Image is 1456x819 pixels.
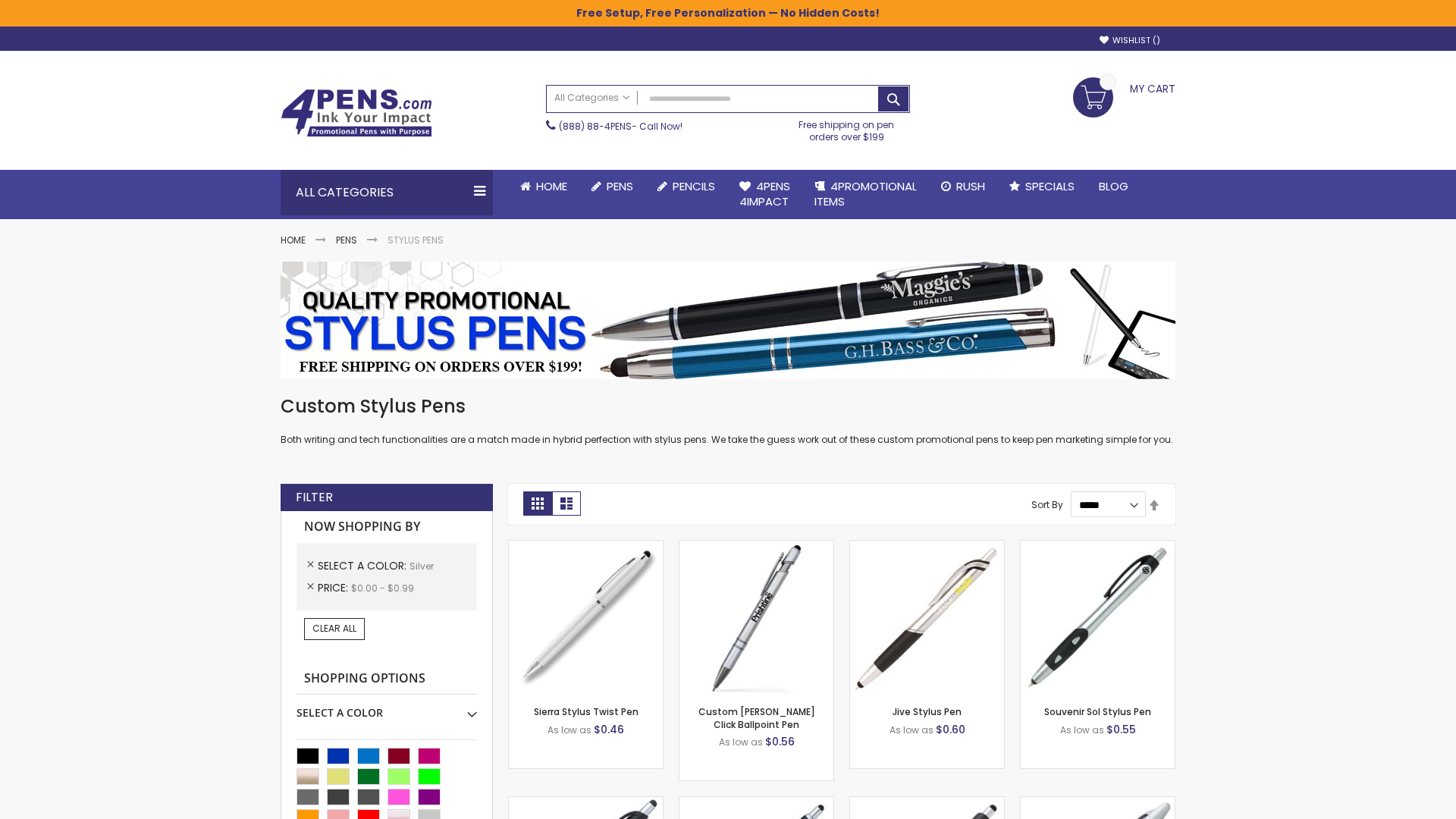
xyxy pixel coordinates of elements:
[802,170,929,219] a: 4PROMOTIONALITEMS
[534,705,639,718] a: Sierra Stylus Twist Pen
[1021,541,1175,695] img: Souvenir Sol Stylus Pen-Silver
[1100,35,1160,46] a: Wishlist
[281,394,1175,447] div: Both writing and tech functionalities are a match made in hybrid perfection with stylus pens. We ...
[673,178,715,194] span: Pencils
[1025,178,1075,194] span: Specials
[814,178,917,209] span: 4PROMOTIONAL ITEMS
[388,234,444,246] strong: Stylus Pens
[893,705,962,718] a: Jive Stylus Pen
[698,705,815,730] a: Custom [PERSON_NAME] Click Ballpoint Pen
[1031,498,1063,511] label: Sort By
[607,178,633,194] span: Pens
[936,722,965,737] span: $0.60
[554,92,630,104] span: All Categories
[536,178,567,194] span: Home
[679,796,833,809] a: Epiphany Stylus Pens-Silver
[594,722,624,737] span: $0.46
[509,541,663,695] img: Stypen-35-Silver
[297,511,477,543] strong: Now Shopping by
[1021,540,1175,553] a: Souvenir Sol Stylus Pen-Silver
[1060,723,1104,736] span: As low as
[281,89,432,137] img: 4Pens Custom Pens and Promotional Products
[409,560,434,573] span: Silver
[509,796,663,809] a: React Stylus Grip Pen-Silver
[318,580,351,595] span: Price
[679,541,833,695] img: Custom Alex II Click Ballpoint Pen-Silver
[850,540,1004,553] a: Jive Stylus Pen-Silver
[509,540,663,553] a: Stypen-35-Silver
[296,489,333,506] strong: Filter
[297,695,477,720] div: Select A Color
[297,663,477,695] strong: Shopping Options
[1044,705,1151,718] a: Souvenir Sol Stylus Pen
[997,170,1087,203] a: Specials
[890,723,934,736] span: As low as
[956,178,985,194] span: Rush
[739,178,790,209] span: 4Pens 4impact
[929,170,997,203] a: Rush
[508,170,579,203] a: Home
[281,170,493,215] div: All Categories
[559,120,632,133] a: (888) 88-4PENS
[850,541,1004,695] img: Jive Stylus Pen-Silver
[547,86,638,111] a: All Categories
[318,558,409,573] span: Select A Color
[719,736,763,748] span: As low as
[312,622,356,635] span: Clear All
[1087,170,1141,203] a: Blog
[727,170,802,219] a: 4Pens4impact
[1099,178,1128,194] span: Blog
[765,734,795,749] span: $0.56
[351,582,414,595] span: $0.00 - $0.99
[281,394,1175,419] h1: Custom Stylus Pens
[579,170,645,203] a: Pens
[548,723,591,736] span: As low as
[783,113,911,143] div: Free shipping on pen orders over $199
[1106,722,1136,737] span: $0.55
[679,540,833,553] a: Custom Alex II Click Ballpoint Pen-Silver
[336,234,357,246] a: Pens
[645,170,727,203] a: Pencils
[281,234,306,246] a: Home
[559,120,682,133] span: - Call Now!
[281,262,1175,379] img: Stylus Pens
[850,796,1004,809] a: Souvenir® Emblem Stylus Pen-Silver
[304,618,365,639] a: Clear All
[1021,796,1175,809] a: Twist Highlighter-Pen Stylus Combo-Silver
[523,491,552,516] strong: Grid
